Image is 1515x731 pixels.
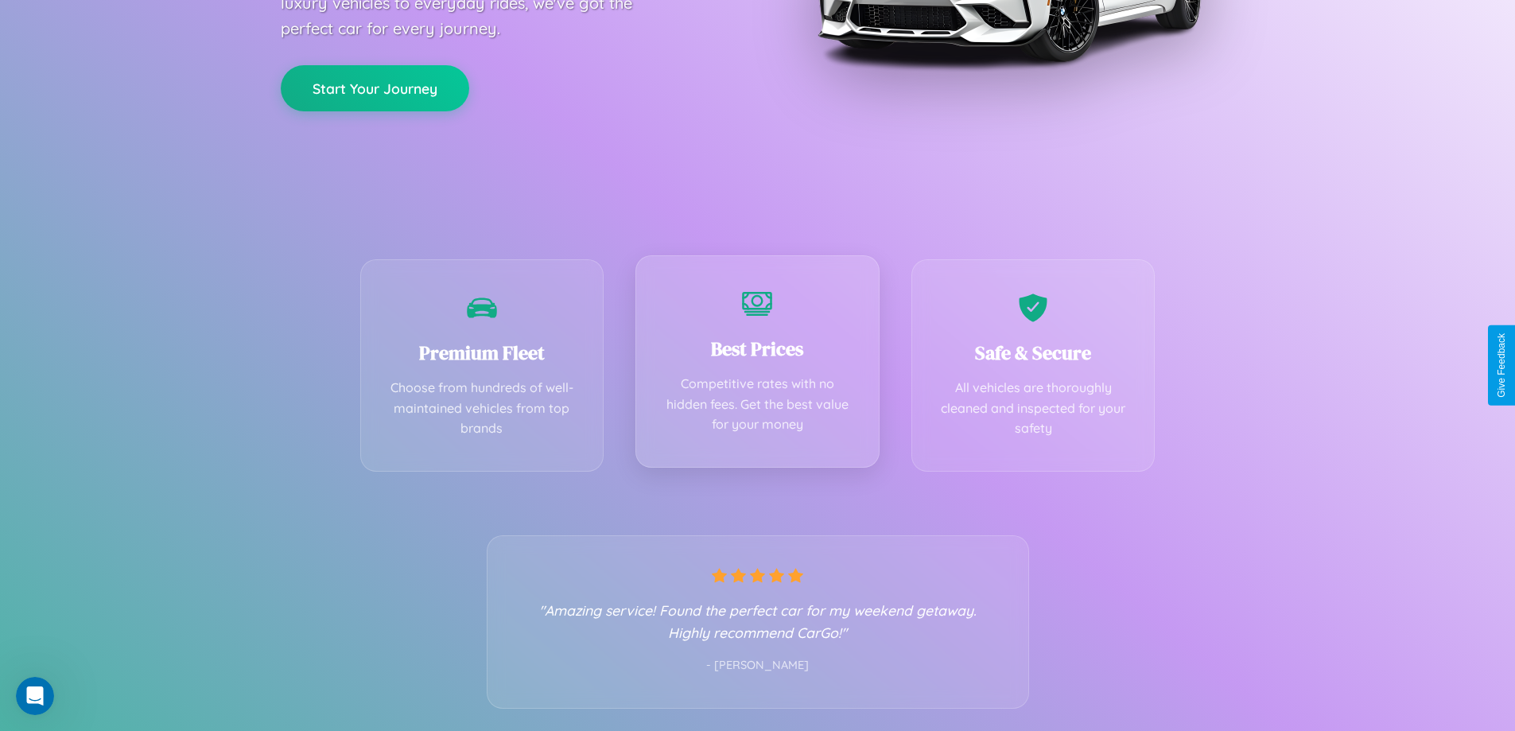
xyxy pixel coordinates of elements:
p: All vehicles are thoroughly cleaned and inspected for your safety [936,378,1131,439]
h3: Premium Fleet [385,340,580,366]
h3: Best Prices [660,336,855,362]
p: Competitive rates with no hidden fees. Get the best value for your money [660,374,855,435]
h3: Safe & Secure [936,340,1131,366]
div: Give Feedback [1496,333,1507,398]
iframe: Intercom live chat [16,677,54,715]
p: Choose from hundreds of well-maintained vehicles from top brands [385,378,580,439]
button: Start Your Journey [281,65,469,111]
p: "Amazing service! Found the perfect car for my weekend getaway. Highly recommend CarGo!" [519,599,996,644]
p: - [PERSON_NAME] [519,655,996,676]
